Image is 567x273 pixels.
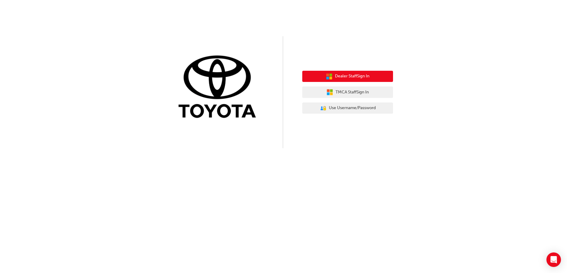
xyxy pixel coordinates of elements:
[546,252,561,267] div: Open Intercom Messenger
[336,89,369,96] span: TMCA Staff Sign In
[174,54,265,121] img: Trak
[329,105,376,112] span: Use Username/Password
[335,73,369,80] span: Dealer Staff Sign In
[302,71,393,82] button: Dealer StaffSign In
[302,86,393,98] button: TMCA StaffSign In
[302,102,393,114] button: Use Username/Password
